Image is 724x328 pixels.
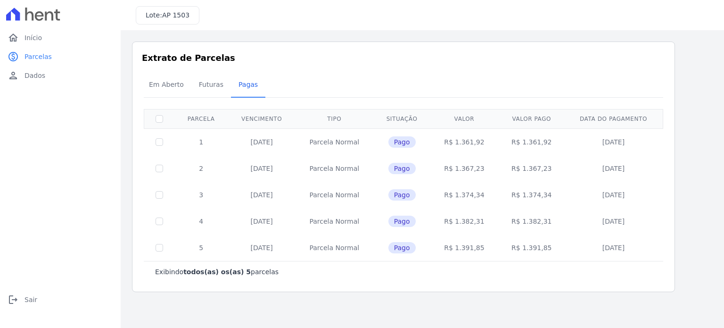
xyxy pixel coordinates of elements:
td: R$ 1.367,23 [431,155,498,182]
td: R$ 1.382,31 [431,208,498,235]
td: R$ 1.374,34 [431,182,498,208]
td: R$ 1.382,31 [498,208,565,235]
span: Pago [388,163,416,174]
a: paidParcelas [4,47,117,66]
td: [DATE] [228,182,296,208]
td: [DATE] [565,208,662,235]
td: [DATE] [565,155,662,182]
span: Pago [388,242,416,253]
span: AP 1503 [162,11,189,19]
th: Situação [373,109,431,128]
span: Em Aberto [143,75,189,94]
td: 1 [174,128,228,155]
td: [DATE] [228,128,296,155]
span: Início [25,33,42,42]
th: Vencimento [228,109,296,128]
td: [DATE] [565,182,662,208]
td: 2 [174,155,228,182]
td: [DATE] [228,155,296,182]
a: logoutSair [4,290,117,309]
th: Parcela [174,109,228,128]
span: Futuras [193,75,229,94]
span: Pagas [233,75,263,94]
td: Parcela Normal [296,155,373,182]
a: Futuras [191,73,231,98]
td: [DATE] [228,235,296,261]
th: Tipo [296,109,373,128]
td: [DATE] [228,208,296,235]
td: Parcela Normal [296,128,373,155]
td: 3 [174,182,228,208]
td: Parcela Normal [296,182,373,208]
a: homeInício [4,28,117,47]
span: Pago [388,216,416,227]
th: Valor [431,109,498,128]
td: R$ 1.361,92 [498,128,565,155]
b: todos(as) os(as) 5 [183,268,251,276]
span: Dados [25,71,45,80]
input: Só é possível selecionar pagamentos em aberto [156,138,163,146]
td: R$ 1.374,34 [498,182,565,208]
th: Valor pago [498,109,565,128]
input: Só é possível selecionar pagamentos em aberto [156,244,163,252]
i: person [8,70,19,81]
h3: Extrato de Parcelas [142,51,665,64]
td: R$ 1.361,92 [431,128,498,155]
td: [DATE] [565,128,662,155]
td: [DATE] [565,235,662,261]
i: logout [8,294,19,305]
a: personDados [4,66,117,85]
i: paid [8,51,19,62]
td: 4 [174,208,228,235]
i: home [8,32,19,43]
h3: Lote: [146,10,189,20]
th: Data do pagamento [565,109,662,128]
td: 5 [174,235,228,261]
input: Só é possível selecionar pagamentos em aberto [156,218,163,225]
span: Sair [25,295,37,304]
span: Pago [388,189,416,201]
td: Parcela Normal [296,208,373,235]
p: Exibindo parcelas [155,267,279,277]
input: Só é possível selecionar pagamentos em aberto [156,191,163,199]
a: Pagas [231,73,265,98]
td: R$ 1.391,85 [498,235,565,261]
td: Parcela Normal [296,235,373,261]
span: Parcelas [25,52,52,61]
td: R$ 1.367,23 [498,155,565,182]
a: Em Aberto [141,73,191,98]
td: R$ 1.391,85 [431,235,498,261]
span: Pago [388,136,416,148]
input: Só é possível selecionar pagamentos em aberto [156,165,163,172]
